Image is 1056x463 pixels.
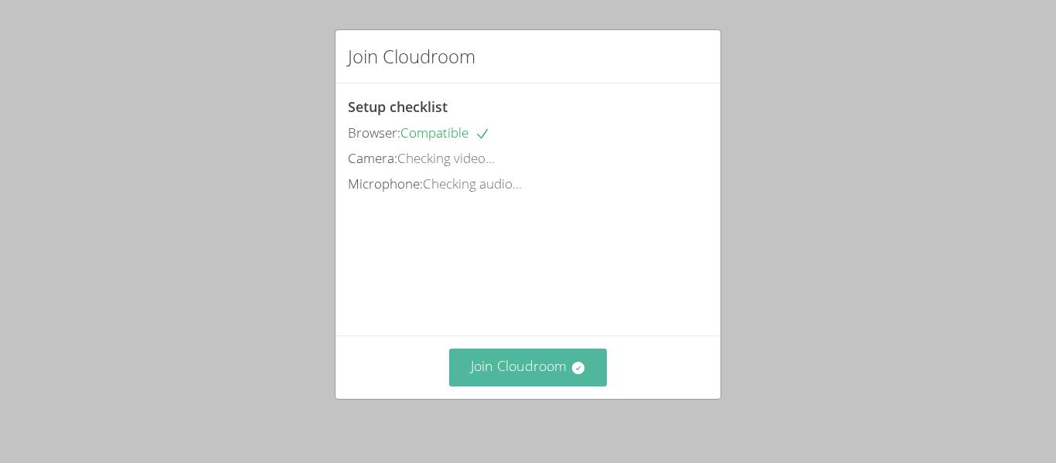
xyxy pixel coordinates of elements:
[348,149,397,167] span: Camera:
[400,124,490,141] span: Compatible
[348,175,423,192] span: Microphone:
[348,43,475,70] h2: Join Cloudroom
[348,124,400,141] span: Browser:
[397,149,495,167] span: Checking video...
[348,97,448,116] span: Setup checklist
[449,349,608,386] button: Join Cloudroom
[423,175,522,192] span: Checking audio...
